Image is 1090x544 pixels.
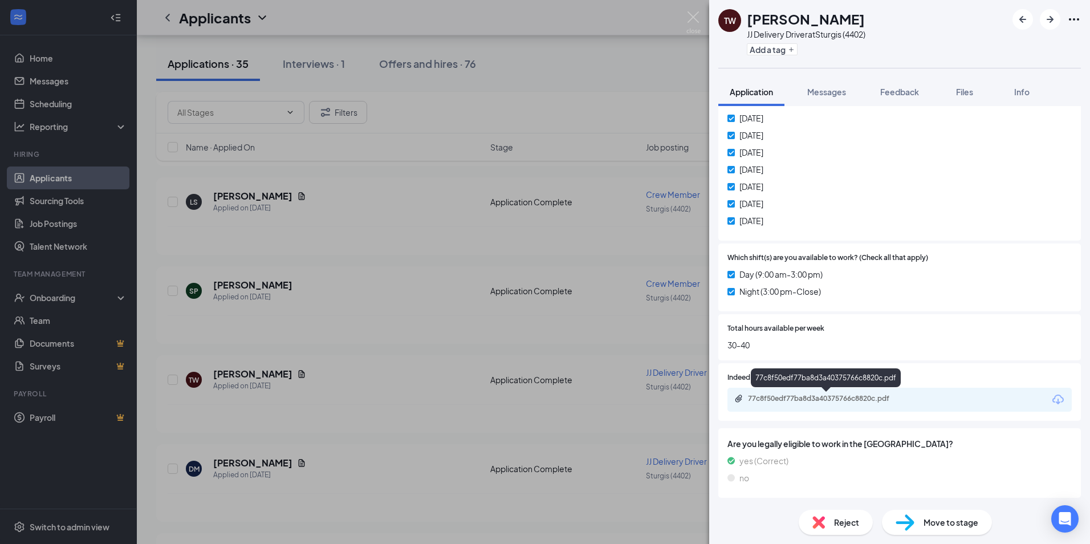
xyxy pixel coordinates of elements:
[1016,13,1030,26] svg: ArrowLeftNew
[747,29,865,40] div: JJ Delivery Driver at Sturgis (4402)
[739,197,763,210] span: [DATE]
[747,9,865,29] h1: [PERSON_NAME]
[727,323,824,334] span: Total hours available per week
[834,516,859,529] span: Reject
[739,472,749,484] span: no
[727,253,928,263] span: Which shift(s) are you available to work? (Check all that apply)
[1040,9,1060,30] button: ArrowRight
[724,15,736,26] div: TW
[727,372,778,383] span: Indeed Resume
[739,285,821,298] span: Night (3:00 pm-Close)
[739,180,763,193] span: [DATE]
[747,43,798,55] button: PlusAdd a tag
[880,87,919,97] span: Feedback
[739,129,763,141] span: [DATE]
[788,46,795,53] svg: Plus
[1067,13,1081,26] svg: Ellipses
[739,214,763,227] span: [DATE]
[730,87,773,97] span: Application
[924,516,978,529] span: Move to stage
[1012,9,1033,30] button: ArrowLeftNew
[739,268,823,281] span: Day (9:00 am-3:00 pm)
[807,87,846,97] span: Messages
[751,368,901,387] div: 77c8f50edf77ba8d3a40375766c8820c.pdf
[1051,393,1065,407] svg: Download
[727,437,1072,450] span: Are you legally eligible to work in the [GEOGRAPHIC_DATA]?
[748,394,908,403] div: 77c8f50edf77ba8d3a40375766c8820c.pdf
[956,87,973,97] span: Files
[734,394,743,403] svg: Paperclip
[1014,87,1030,97] span: Info
[1043,13,1057,26] svg: ArrowRight
[727,339,1072,351] span: 30-40
[739,454,788,467] span: yes (Correct)
[739,146,763,159] span: [DATE]
[739,163,763,176] span: [DATE]
[734,394,919,405] a: Paperclip77c8f50edf77ba8d3a40375766c8820c.pdf
[739,112,763,124] span: [DATE]
[1051,505,1079,533] div: Open Intercom Messenger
